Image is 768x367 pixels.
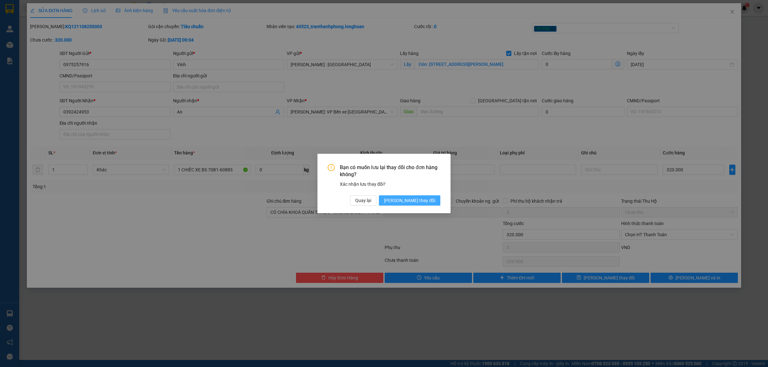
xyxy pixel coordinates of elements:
button: [PERSON_NAME] thay đổi [379,195,440,206]
span: exclamation-circle [328,164,335,171]
span: Bạn có muốn lưu lại thay đổi cho đơn hàng không? [340,164,440,178]
div: Xác nhận lưu thay đổi? [340,181,440,188]
span: [PERSON_NAME] thay đổi [384,197,435,204]
button: Quay lại [350,195,376,206]
span: Quay lại [355,197,371,204]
